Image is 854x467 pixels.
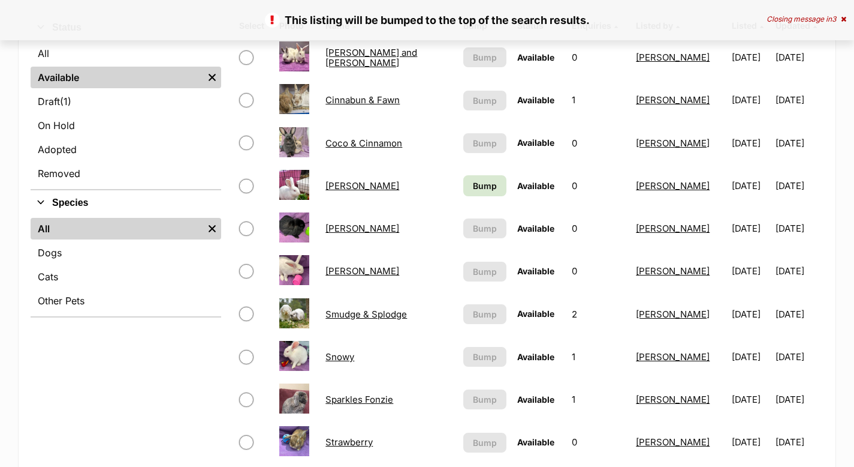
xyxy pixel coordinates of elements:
a: [PERSON_NAME] [636,394,710,405]
span: Available [517,52,554,62]
button: Bump [463,91,507,110]
td: 1 [567,79,630,121]
span: Bump [473,137,497,149]
button: Bump [463,47,507,67]
a: [PERSON_NAME] [636,94,710,106]
div: Status [31,40,221,189]
td: 2 [567,294,630,335]
td: [DATE] [727,379,774,420]
td: [DATE] [775,250,822,292]
td: 0 [567,250,630,292]
td: [DATE] [727,37,774,78]
button: Bump [463,347,507,367]
td: [DATE] [727,208,774,249]
td: 0 [567,421,630,463]
td: [DATE] [775,336,822,378]
span: Bump [473,222,497,235]
a: Dogs [31,242,221,264]
td: [DATE] [727,79,774,121]
a: Other Pets [31,290,221,312]
td: 0 [567,165,630,206]
td: 0 [567,37,630,78]
span: Bump [473,308,497,321]
td: [DATE] [775,165,822,206]
button: Bump [463,218,507,238]
a: Sparkles Fonzie [325,394,393,405]
span: Available [517,181,554,191]
td: 1 [567,379,630,420]
a: [PERSON_NAME] [325,180,399,191]
td: [DATE] [727,336,774,378]
td: 1 [567,336,630,378]
a: Adopted [31,139,221,160]
a: [PERSON_NAME] [636,265,710,277]
button: Bump [463,304,507,324]
td: [DATE] [775,421,822,463]
span: Available [517,352,554,362]
a: Available [31,67,203,88]
span: Bump [473,179,497,192]
a: Cats [31,266,221,288]
td: [DATE] [775,379,822,420]
span: Bump [473,393,497,406]
td: [DATE] [775,37,822,78]
a: [PERSON_NAME] and [PERSON_NAME] [325,47,417,68]
td: [DATE] [775,208,822,249]
a: Removed [31,163,221,184]
a: [PERSON_NAME] [636,52,710,63]
a: On Hold [31,115,221,136]
td: [DATE] [775,122,822,164]
a: [PERSON_NAME] [636,223,710,234]
a: All [31,43,221,64]
a: Smudge & Splodge [325,309,407,320]
button: Species [31,195,221,211]
button: Bump [463,262,507,282]
span: Available [517,223,554,233]
button: Bump [463,433,507,453]
span: 3 [832,14,836,23]
a: Snowy [325,351,354,363]
span: Bump [473,94,497,107]
td: [DATE] [727,294,774,335]
a: Bump [463,175,507,196]
span: Bump [473,436,497,449]
td: [DATE] [775,79,822,121]
div: Species [31,215,221,316]
span: Bump [473,351,497,363]
a: [PERSON_NAME] [325,223,399,234]
td: 0 [567,208,630,249]
span: Bump [473,51,497,64]
a: Coco & Cinnamon [325,137,402,149]
a: Draft [31,91,221,112]
a: Strawberry [325,436,373,448]
button: Bump [463,390,507,409]
button: Bump [463,133,507,153]
td: [DATE] [727,165,774,206]
td: [DATE] [727,250,774,292]
p: This listing will be bumped to the top of the search results. [12,12,842,28]
span: Available [517,437,554,447]
div: Closing message in [767,15,846,23]
td: [DATE] [727,122,774,164]
span: Available [517,137,554,148]
td: [DATE] [727,421,774,463]
span: Available [517,394,554,405]
span: Available [517,309,554,319]
span: (1) [60,94,71,109]
span: Available [517,95,554,105]
a: [PERSON_NAME] [636,309,710,320]
a: Remove filter [203,67,221,88]
a: [PERSON_NAME] [325,265,399,277]
a: Remove filter [203,218,221,240]
a: [PERSON_NAME] [636,137,710,149]
a: All [31,218,203,240]
td: [DATE] [775,294,822,335]
a: [PERSON_NAME] [636,180,710,191]
a: Cinnabun & Fawn [325,94,400,106]
span: Bump [473,265,497,278]
a: [PERSON_NAME] [636,351,710,363]
span: Available [517,266,554,276]
a: [PERSON_NAME] [636,436,710,448]
td: 0 [567,122,630,164]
